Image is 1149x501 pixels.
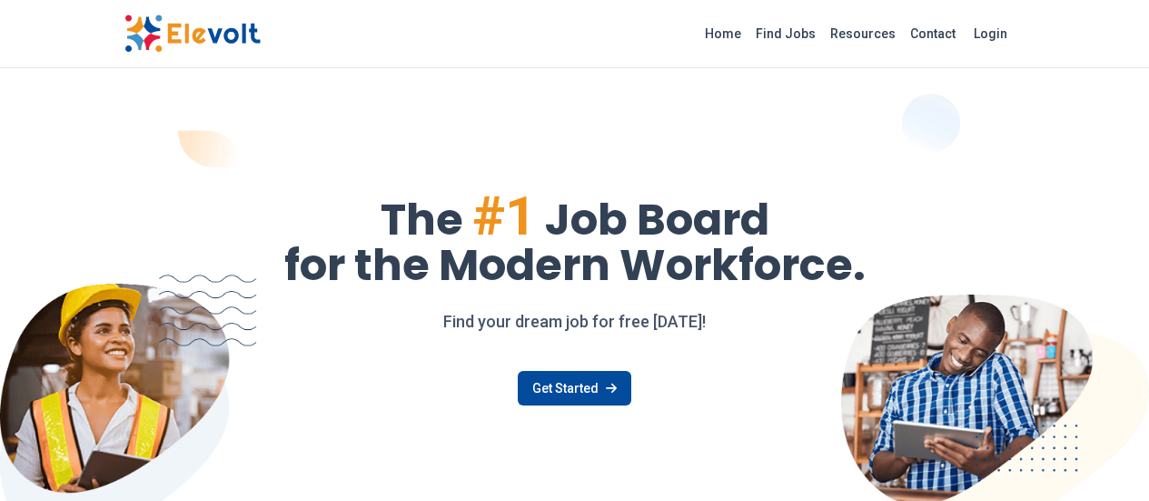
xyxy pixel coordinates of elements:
[823,19,903,48] a: Resources
[124,189,1025,287] h1: The Job Board for the Modern Workforce.
[698,19,748,48] a: Home
[903,19,963,48] a: Contact
[472,184,536,248] span: #1
[518,371,631,406] a: Get Started
[748,19,823,48] a: Find Jobs
[124,15,261,53] img: Elevolt
[963,15,1018,52] a: Login
[124,309,1025,335] p: Find your dream job for free [DATE]!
